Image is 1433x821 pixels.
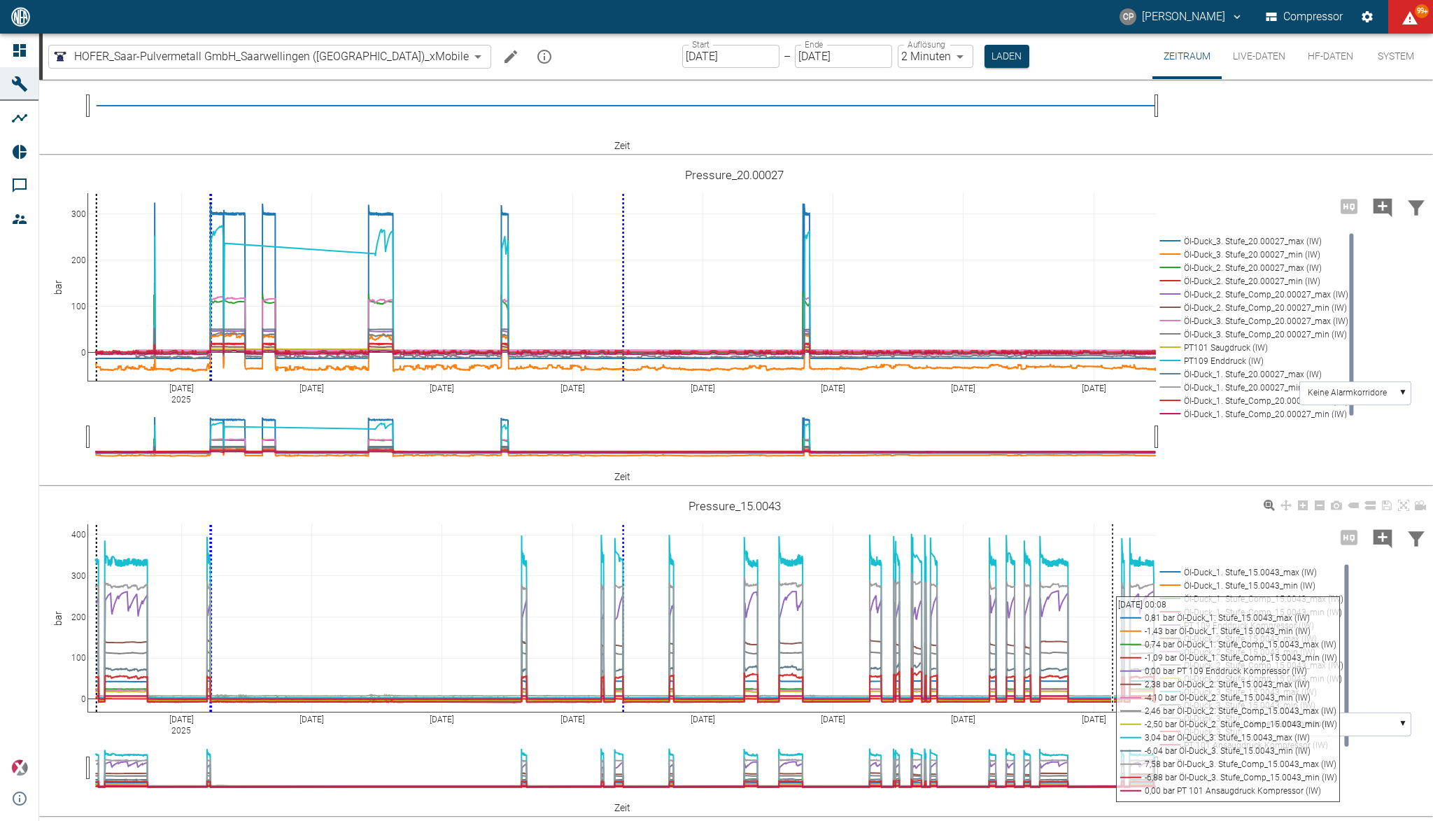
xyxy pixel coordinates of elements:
[1152,34,1222,79] button: Zeitraum
[1399,188,1433,225] button: Daten filtern
[682,45,779,68] input: DD.MM.YYYY
[530,43,558,71] button: mission info
[1297,34,1364,79] button: HF-Daten
[1117,4,1245,29] button: christoph.palm@neuman-esser.com
[1263,4,1346,29] button: Compressor
[1222,34,1297,79] button: Live-Daten
[984,45,1029,68] button: Laden
[1332,530,1366,543] span: Hohe Auflösung nur für Zeiträume von <3 Tagen verfügbar
[795,45,892,68] input: DD.MM.YYYY
[74,48,469,64] span: HOFER_Saar-Pulvermetall GmbH_Saarwellingen ([GEOGRAPHIC_DATA])_xMobile
[1366,519,1399,556] button: Kommentar hinzufügen
[1332,199,1366,212] span: Hohe Auflösung nur für Zeiträume von <3 Tagen verfügbar
[1120,8,1136,25] div: CP
[497,43,525,71] button: Machine bearbeiten
[1364,34,1427,79] button: System
[52,48,469,65] a: HOFER_Saar-Pulvermetall GmbH_Saarwellingen ([GEOGRAPHIC_DATA])_xMobile
[805,38,823,50] label: Ende
[784,48,791,64] p: –
[692,38,710,50] label: Start
[1399,519,1433,556] button: Daten filtern
[10,7,31,26] img: logo
[1415,4,1429,18] span: 99+
[11,759,28,776] img: Xplore Logo
[908,38,945,50] label: Auflösung
[1355,4,1380,29] button: Einstellungen
[1308,388,1387,398] text: Keine Alarmkorridore
[898,45,973,68] div: 2 Minuten
[1250,719,1329,729] text: Keine Alarmkorridore
[1366,188,1399,225] button: Kommentar hinzufügen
